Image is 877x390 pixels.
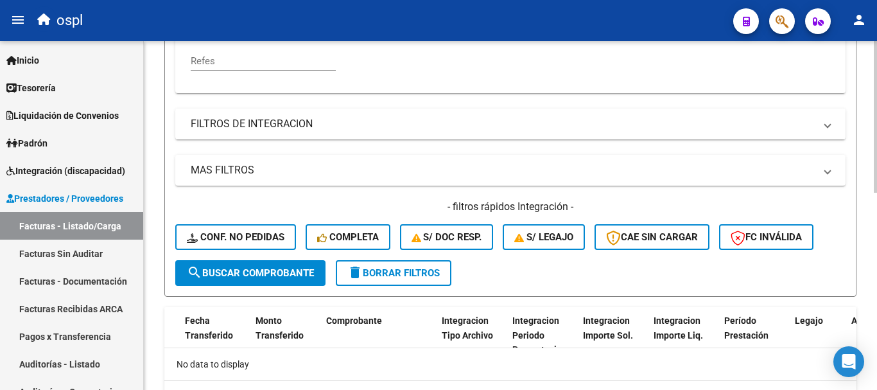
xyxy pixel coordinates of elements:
span: ospl [56,6,83,35]
span: Monto Transferido [256,315,304,341]
datatable-header-cell: Monto Transferido [250,307,321,364]
datatable-header-cell: Integracion Periodo Presentacion [507,307,578,364]
button: CAE SIN CARGAR [595,224,709,250]
datatable-header-cell: Integracion Tipo Archivo [437,307,507,364]
span: Buscar Comprobante [187,267,314,279]
span: Fecha Transferido [185,315,233,341]
span: S/ Doc Resp. [412,231,482,243]
span: Completa [317,231,379,243]
button: Completa [306,224,390,250]
span: Integracion Importe Liq. [654,315,703,341]
span: Borrar Filtros [347,267,440,279]
span: Liquidación de Convenios [6,109,119,123]
button: Borrar Filtros [336,260,451,286]
span: S/ legajo [514,231,573,243]
span: CAE SIN CARGAR [606,231,698,243]
button: Buscar Comprobante [175,260,326,286]
mat-icon: person [851,12,867,28]
mat-expansion-panel-header: MAS FILTROS [175,155,846,186]
datatable-header-cell: Integracion Importe Liq. [648,307,719,364]
mat-icon: menu [10,12,26,28]
mat-icon: search [187,265,202,280]
span: Conf. no pedidas [187,231,284,243]
button: FC Inválida [719,224,813,250]
span: Integracion Importe Sol. [583,315,633,341]
datatable-header-cell: Legajo [790,307,827,364]
mat-panel-title: FILTROS DE INTEGRACION [191,117,815,131]
span: FC Inválida [731,231,802,243]
span: Inicio [6,53,39,67]
span: Integración (discapacidad) [6,164,125,178]
mat-panel-title: MAS FILTROS [191,163,815,177]
datatable-header-cell: Integracion Importe Sol. [578,307,648,364]
span: Prestadores / Proveedores [6,191,123,206]
div: Open Intercom Messenger [833,346,864,377]
button: S/ legajo [503,224,585,250]
span: Padrón [6,136,48,150]
div: No data to display [164,348,856,380]
span: Legajo [795,315,823,326]
datatable-header-cell: Fecha Transferido [180,307,250,364]
span: Tesorería [6,81,56,95]
button: Conf. no pedidas [175,224,296,250]
button: S/ Doc Resp. [400,224,494,250]
mat-expansion-panel-header: FILTROS DE INTEGRACION [175,109,846,139]
datatable-header-cell: Período Prestación [719,307,790,364]
mat-icon: delete [347,265,363,280]
span: Comprobante [326,315,382,326]
span: Integracion Periodo Presentacion [512,315,567,355]
span: Integracion Tipo Archivo [442,315,493,341]
span: Período Prestación [724,315,768,341]
datatable-header-cell: Comprobante [321,307,437,364]
h4: - filtros rápidos Integración - [175,200,846,214]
